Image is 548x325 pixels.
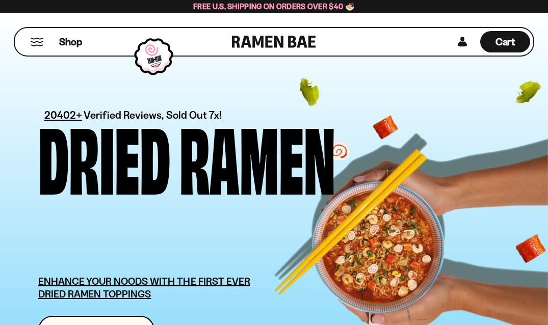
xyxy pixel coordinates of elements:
div: Cart [480,28,530,56]
div: Ramen [179,120,335,190]
a: Shop [59,31,82,52]
div: Dried [38,120,170,190]
span: Shop [59,35,82,49]
span: Cart [495,36,515,48]
button: Mobile Menu Trigger [30,38,44,46]
span: Free U.S. Shipping on Orders over $40 🍜 [193,2,355,11]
